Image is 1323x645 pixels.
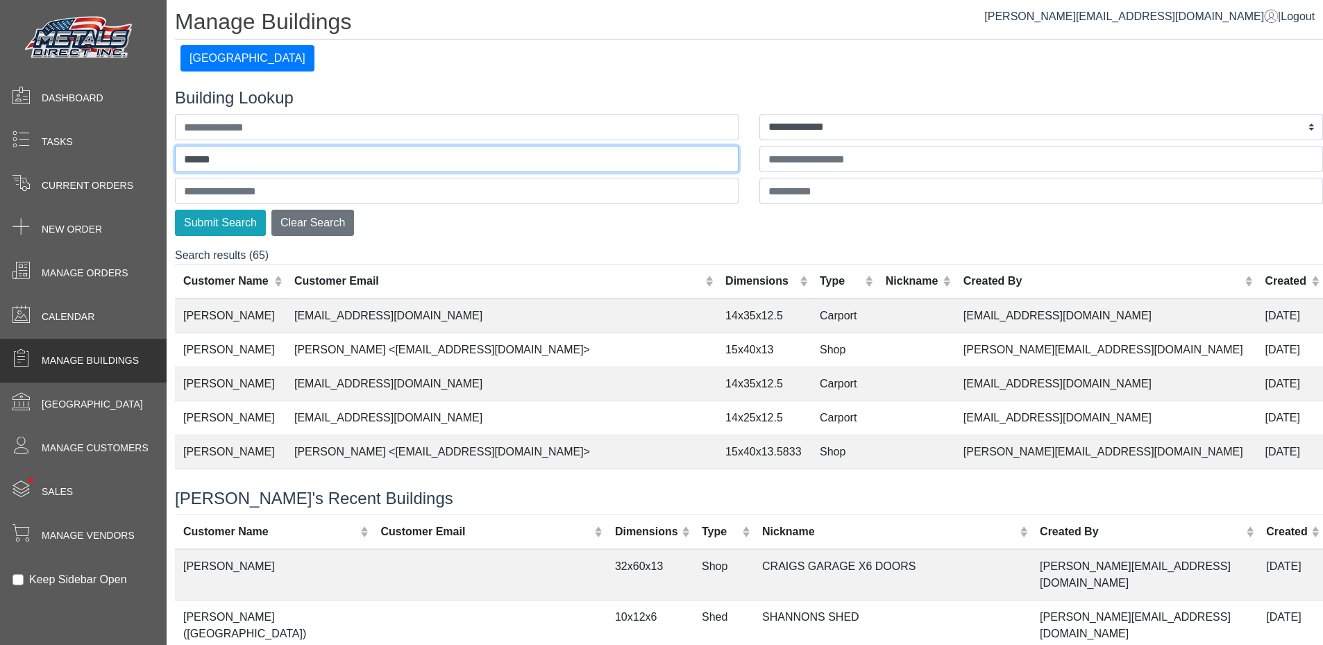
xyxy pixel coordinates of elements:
div: Dimensions [725,273,795,290]
h4: Building Lookup [175,88,1323,108]
div: Type [820,273,861,290]
td: [PERSON_NAME][EMAIL_ADDRESS][DOMAIN_NAME] [955,469,1257,503]
td: [PERSON_NAME] [175,549,372,601]
td: [DATE] [1256,333,1323,367]
button: Submit Search [175,210,266,236]
td: Shop [811,435,877,469]
td: 14x25x12.5 [717,401,811,435]
span: [GEOGRAPHIC_DATA] [42,397,143,412]
td: [EMAIL_ADDRESS][DOMAIN_NAME] [286,367,717,401]
td: [EMAIL_ADDRESS][DOMAIN_NAME] [955,299,1257,333]
td: [PERSON_NAME] [175,299,286,333]
td: 15x40x13 [717,333,811,367]
td: [PERSON_NAME] [175,401,286,435]
div: Search results (65) [175,247,1323,472]
div: Customer Name [183,273,271,290]
td: [PERSON_NAME] <[EMAIL_ADDRESS][DOMAIN_NAME]> [286,469,717,503]
td: [PERSON_NAME] [175,333,286,367]
td: Shop [693,549,754,601]
div: Nickname [762,523,1016,540]
td: [EMAIL_ADDRESS][DOMAIN_NAME] [955,367,1257,401]
span: Dashboard [42,91,103,106]
span: Manage Buildings [42,353,139,368]
td: 32x60x13 [607,549,693,601]
span: Sales [42,485,73,499]
td: [DATE] [1256,299,1323,333]
td: [DATE] [1256,469,1323,503]
td: Carport [811,299,877,333]
td: [PERSON_NAME][EMAIL_ADDRESS][DOMAIN_NAME] [955,435,1257,469]
div: Dimensions [615,523,678,540]
td: [PERSON_NAME] <[EMAIL_ADDRESS][DOMAIN_NAME]> [286,333,717,367]
img: Metals Direct Inc Logo [21,12,139,64]
td: 14x35x12.5 [717,367,811,401]
td: [PERSON_NAME] [175,435,286,469]
td: [PERSON_NAME][EMAIL_ADDRESS][DOMAIN_NAME] [1031,549,1258,601]
div: Created By [1040,523,1242,540]
td: [DATE] [1256,367,1323,401]
h4: [PERSON_NAME]'s Recent Buildings [175,489,1323,509]
span: Tasks [42,135,73,149]
div: Customer Email [294,273,702,290]
td: CRAIGS GARAGE X6 DOORS [754,549,1031,601]
td: 12x30x13.5833 [717,469,811,503]
div: Customer Name [183,523,357,540]
h1: Manage Buildings [175,8,1323,40]
td: 15x40x13.5833 [717,435,811,469]
span: Manage Orders [42,266,128,280]
td: [PERSON_NAME][EMAIL_ADDRESS][DOMAIN_NAME] [955,333,1257,367]
span: Manage Vendors [42,528,135,543]
span: • [13,458,49,503]
div: | [984,8,1315,25]
td: [DATE] [1258,549,1323,601]
td: [EMAIL_ADDRESS][DOMAIN_NAME] [286,299,717,333]
td: Shop [811,333,877,367]
td: [EMAIL_ADDRESS][DOMAIN_NAME] [286,401,717,435]
td: [DATE] [1256,435,1323,469]
td: Shop [811,469,877,503]
div: Created [1265,273,1307,290]
div: Created [1266,523,1308,540]
td: [PERSON_NAME] [175,469,286,503]
div: Customer Email [380,523,591,540]
span: Calendar [42,310,94,324]
td: [DATE] [1256,401,1323,435]
a: [PERSON_NAME][EMAIL_ADDRESS][DOMAIN_NAME] [984,10,1278,22]
div: Type [702,523,739,540]
div: Created By [963,273,1241,290]
span: Logout [1281,10,1315,22]
span: New Order [42,222,102,237]
td: Carport [811,367,877,401]
a: [GEOGRAPHIC_DATA] [180,52,314,64]
td: [PERSON_NAME] [175,367,286,401]
div: Nickname [886,273,940,290]
button: Clear Search [271,210,354,236]
span: Current Orders [42,178,133,193]
td: 14x35x12.5 [717,299,811,333]
td: [EMAIL_ADDRESS][DOMAIN_NAME] [955,401,1257,435]
label: Keep Sidebar Open [29,571,127,588]
span: Manage Customers [42,441,149,455]
button: [GEOGRAPHIC_DATA] [180,45,314,72]
td: Carport [811,401,877,435]
td: [PERSON_NAME] <[EMAIL_ADDRESS][DOMAIN_NAME]> [286,435,717,469]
